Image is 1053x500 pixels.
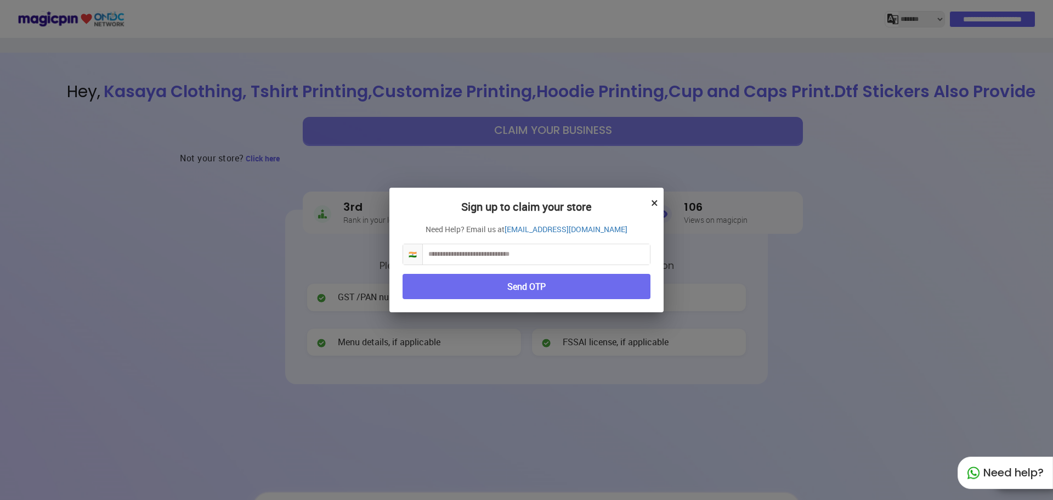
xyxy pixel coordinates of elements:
[967,467,980,480] img: whatapp_green.7240e66a.svg
[403,224,650,235] p: Need Help? Email us at
[651,193,658,212] button: ×
[505,224,627,235] a: [EMAIL_ADDRESS][DOMAIN_NAME]
[958,457,1053,489] div: Need help?
[403,244,423,265] span: 🇮🇳
[403,274,650,300] button: Send OTP
[403,201,650,224] h2: Sign up to claim your store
